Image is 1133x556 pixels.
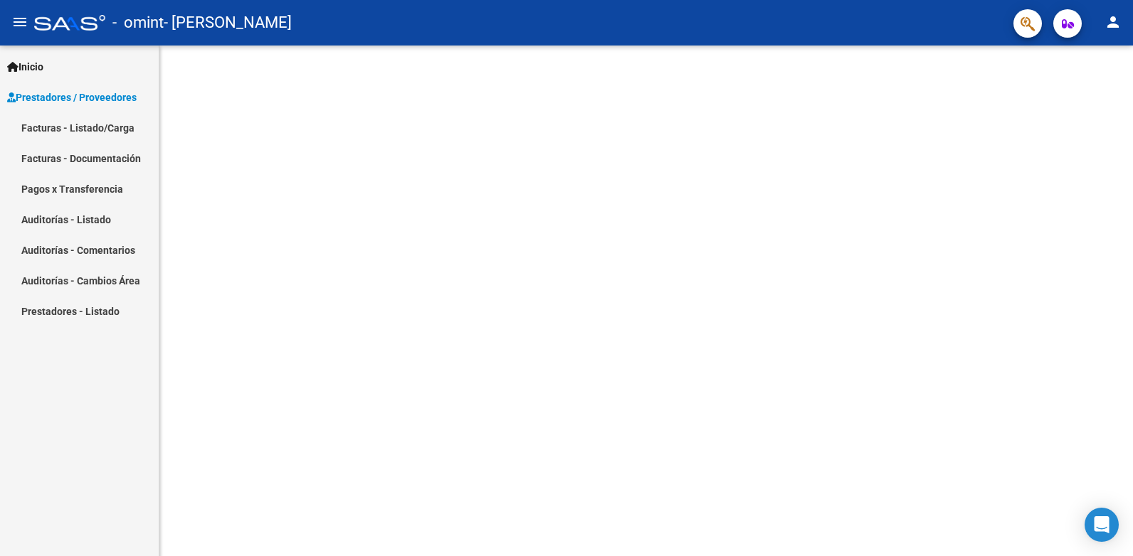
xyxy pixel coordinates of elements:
[7,59,43,75] span: Inicio
[112,7,164,38] span: - omint
[11,14,28,31] mat-icon: menu
[1105,14,1122,31] mat-icon: person
[7,90,137,105] span: Prestadores / Proveedores
[164,7,292,38] span: - [PERSON_NAME]
[1085,508,1119,542] div: Open Intercom Messenger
